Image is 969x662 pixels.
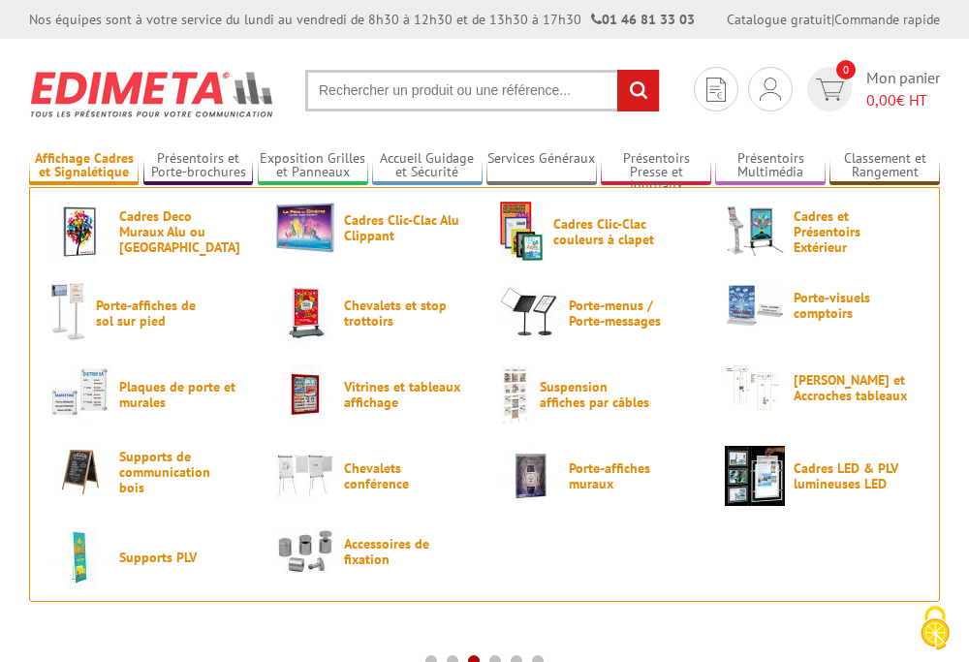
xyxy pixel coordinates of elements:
[725,446,785,506] img: Cadres LED & PLV lumineuses LED
[372,150,482,182] a: Accueil Guidage et Sécurité
[866,90,896,110] span: 0,00
[344,536,460,567] span: Accessoires de fixation
[344,212,460,243] span: Cadres Clic-Clac Alu Clippant
[569,460,685,491] span: Porte-affiches muraux
[275,364,335,425] img: Vitrines et tableaux affichage
[725,283,785,328] img: Porte-visuels comptoirs
[50,283,87,343] img: Porte-affiches de sol sur pied
[50,364,110,425] img: Plaques de porte et murales
[794,208,910,255] span: Cadres et Présentoirs Extérieur
[275,527,469,575] a: Accessoires de fixation
[500,202,545,262] img: Cadres Clic-Clac couleurs à clapet
[50,446,244,497] a: Supports de communication bois
[601,150,710,182] a: Présentoirs Presse et Journaux
[834,11,940,28] a: Commande rapide
[143,150,253,182] a: Présentoirs et Porte-brochures
[50,527,244,587] a: Supports PLV
[727,10,940,29] div: |
[500,446,560,506] img: Porte-affiches muraux
[486,150,596,182] a: Services Généraux
[50,527,110,587] img: Supports PLV
[829,150,939,182] a: Classement et Rangement
[275,202,335,253] img: Cadres Clic-Clac Alu Clippant
[119,449,235,495] span: Supports de communication bois
[344,298,460,329] span: Chevalets et stop trottoirs
[50,364,244,425] a: Plaques de porte et murales
[725,202,785,262] img: Cadres et Présentoirs Extérieur
[275,364,469,425] a: Vitrines et tableaux affichage
[727,11,831,28] a: Catalogue gratuit
[305,70,660,111] input: Rechercher un produit ou une référence...
[500,202,694,262] a: Cadres Clic-Clac couleurs à clapet
[500,446,694,506] a: Porte-affiches muraux
[500,283,560,343] img: Porte-menus / Porte-messages
[725,283,919,328] a: Porte-visuels comptoirs
[816,79,844,101] img: devis rapide
[29,150,139,182] a: Affichage Cadres et Signalétique
[725,364,785,411] img: Cimaises et Accroches tableaux
[50,283,244,343] a: Porte-affiches de sol sur pied
[725,364,919,411] a: [PERSON_NAME] et Accroches tableaux
[344,379,460,410] span: Vitrines et tableaux affichage
[725,202,919,262] a: Cadres et Présentoirs Extérieur
[275,283,335,343] img: Chevalets et stop trottoirs
[866,67,940,111] span: Mon panier
[275,202,469,253] a: Cadres Clic-Clac Alu Clippant
[725,446,919,506] a: Cadres LED & PLV lumineuses LED
[901,596,969,662] button: Cookies (fenêtre modale)
[911,604,959,652] img: Cookies (fenêtre modale)
[258,150,367,182] a: Exposition Grilles et Panneaux
[540,379,656,410] span: Suspension affiches par câbles
[866,89,940,111] span: € HT
[96,298,212,329] span: Porte-affiches de sol sur pied
[836,60,856,79] span: 0
[591,11,695,28] strong: 01 46 81 33 03
[794,372,910,403] span: [PERSON_NAME] et Accroches tableaux
[344,460,460,491] span: Chevalets conférence
[50,202,110,262] img: Cadres Deco Muraux Alu ou Bois
[553,216,670,247] span: Cadres Clic-Clac couleurs à clapet
[802,67,940,111] a: devis rapide 0 Mon panier 0,00€ HT
[760,78,781,101] img: devis rapide
[715,150,825,182] a: Présentoirs Multimédia
[706,78,726,102] img: devis rapide
[500,364,694,425] a: Suspension affiches par câbles
[275,446,469,506] a: Chevalets conférence
[794,290,910,321] span: Porte-visuels comptoirs
[119,550,235,565] span: Supports PLV
[500,364,531,425] img: Suspension affiches par câbles
[50,202,244,262] a: Cadres Deco Muraux Alu ou [GEOGRAPHIC_DATA]
[119,208,235,255] span: Cadres Deco Muraux Alu ou [GEOGRAPHIC_DATA]
[569,298,685,329] span: Porte-menus / Porte-messages
[500,283,694,343] a: Porte-menus / Porte-messages
[617,70,659,111] input: rechercher
[119,379,235,410] span: Plaques de porte et murales
[794,460,910,491] span: Cadres LED & PLV lumineuses LED
[275,446,335,506] img: Chevalets conférence
[29,58,276,130] img: Présentoir, panneau, stand - Edimeta - PLV, affichage, mobilier bureau, entreprise
[275,527,335,575] img: Accessoires de fixation
[29,10,695,29] div: Nos équipes sont à votre service du lundi au vendredi de 8h30 à 12h30 et de 13h30 à 17h30
[275,283,469,343] a: Chevalets et stop trottoirs
[50,446,110,497] img: Supports de communication bois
